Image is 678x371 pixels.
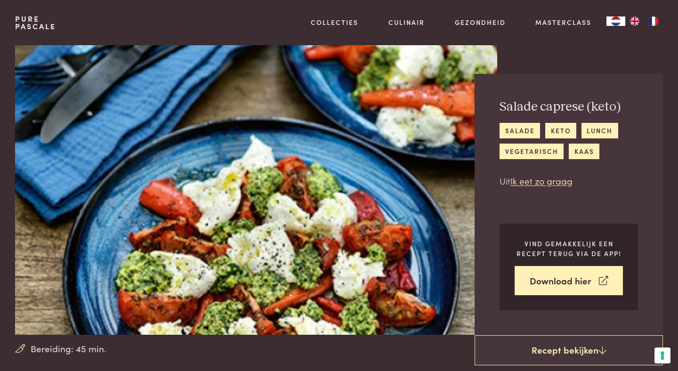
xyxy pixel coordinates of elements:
a: Collecties [311,17,358,27]
aside: Language selected: Nederlands [606,16,663,26]
a: Gezondheid [455,17,506,27]
a: Ik eet zo graag [510,174,573,187]
a: EN [625,16,644,26]
a: keto [545,123,576,138]
img: Salade caprese (keto) [15,45,497,335]
a: NL [606,16,625,26]
a: PurePascale [15,15,56,30]
div: Language [606,16,625,26]
a: Download hier [515,266,623,296]
span: Bereiding: 45 min. [31,342,106,355]
button: Uw voorkeuren voor toestemming voor trackingtechnologieën [654,347,670,363]
a: Masterclass [535,17,591,27]
a: vegetarisch [500,144,564,159]
a: kaas [569,144,599,159]
ul: Language list [625,16,663,26]
a: salade [500,123,540,138]
h2: Salade caprese (keto) [500,99,638,115]
a: Recept bekijken [475,335,663,365]
a: lunch [581,123,618,138]
p: Uit [500,174,638,188]
a: FR [644,16,663,26]
a: Culinair [388,17,425,27]
p: Vind gemakkelijk een recept terug via de app! [515,239,623,258]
